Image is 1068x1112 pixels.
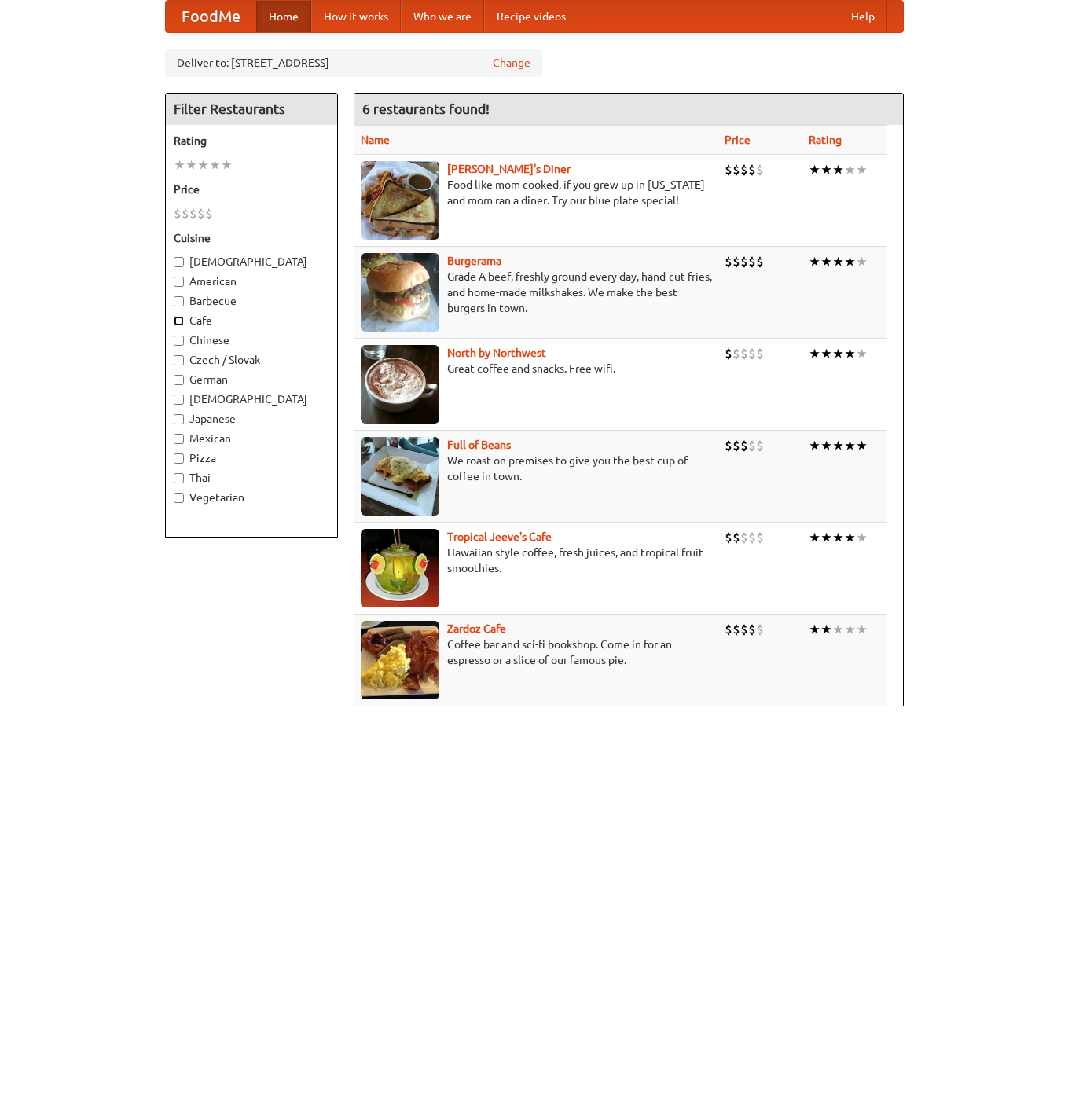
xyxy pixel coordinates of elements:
[174,277,184,287] input: American
[197,156,209,174] li: ★
[856,621,868,638] li: ★
[174,470,329,486] label: Thai
[447,530,552,543] a: Tropical Jeeve's Cafe
[832,529,844,546] li: ★
[809,134,842,146] a: Rating
[174,372,329,387] label: German
[361,361,712,376] p: Great coffee and snacks. Free wifi.
[748,529,756,546] li: $
[856,253,868,270] li: ★
[732,437,740,454] li: $
[361,253,439,332] img: burgerama.jpg
[174,293,329,309] label: Barbecue
[447,163,571,175] b: [PERSON_NAME]'s Diner
[820,161,832,178] li: ★
[361,437,439,516] img: beans.jpg
[809,621,820,638] li: ★
[748,437,756,454] li: $
[832,621,844,638] li: ★
[174,490,329,505] label: Vegetarian
[748,161,756,178] li: $
[484,1,578,32] a: Recipe videos
[820,345,832,362] li: ★
[839,1,887,32] a: Help
[174,431,329,446] label: Mexican
[174,391,329,407] label: [DEMOGRAPHIC_DATA]
[740,621,748,638] li: $
[740,529,748,546] li: $
[725,621,732,638] li: $
[809,253,820,270] li: ★
[166,1,256,32] a: FoodMe
[362,101,490,116] ng-pluralize: 6 restaurants found!
[756,161,764,178] li: $
[174,450,329,466] label: Pizza
[809,161,820,178] li: ★
[844,529,856,546] li: ★
[844,345,856,362] li: ★
[174,411,329,427] label: Japanese
[174,316,184,326] input: Cafe
[361,529,439,607] img: jeeves.jpg
[447,622,506,635] a: Zardoz Cafe
[756,621,764,638] li: $
[725,134,751,146] a: Price
[740,345,748,362] li: $
[174,414,184,424] input: Japanese
[732,161,740,178] li: $
[174,156,185,174] li: ★
[174,355,184,365] input: Czech / Slovak
[361,621,439,699] img: zardoz.jpg
[174,434,184,444] input: Mexican
[205,205,213,222] li: $
[832,345,844,362] li: ★
[732,345,740,362] li: $
[820,253,832,270] li: ★
[174,473,184,483] input: Thai
[493,55,530,71] a: Change
[740,253,748,270] li: $
[740,161,748,178] li: $
[844,437,856,454] li: ★
[361,134,390,146] a: Name
[844,161,856,178] li: ★
[844,253,856,270] li: ★
[174,182,329,197] h5: Price
[725,437,732,454] li: $
[166,94,337,125] h4: Filter Restaurants
[809,437,820,454] li: ★
[447,255,501,267] a: Burgerama
[809,529,820,546] li: ★
[174,205,182,222] li: $
[361,269,712,316] p: Grade A beef, freshly ground every day, hand-cut fries, and home-made milkshakes. We make the bes...
[732,529,740,546] li: $
[447,439,511,451] a: Full of Beans
[256,1,311,32] a: Home
[174,395,184,405] input: [DEMOGRAPHIC_DATA]
[174,133,329,149] h5: Rating
[174,336,184,346] input: Chinese
[809,345,820,362] li: ★
[197,205,205,222] li: $
[174,230,329,246] h5: Cuisine
[725,253,732,270] li: $
[820,621,832,638] li: ★
[732,621,740,638] li: $
[756,253,764,270] li: $
[174,296,184,306] input: Barbecue
[832,161,844,178] li: ★
[361,453,712,484] p: We roast on premises to give you the best cup of coffee in town.
[447,347,546,359] a: North by Northwest
[209,156,221,174] li: ★
[361,177,712,208] p: Food like mom cooked, if you grew up in [US_STATE] and mom ran a diner. Try our blue plate special!
[182,205,189,222] li: $
[820,437,832,454] li: ★
[174,254,329,270] label: [DEMOGRAPHIC_DATA]
[748,621,756,638] li: $
[174,313,329,328] label: Cafe
[832,253,844,270] li: ★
